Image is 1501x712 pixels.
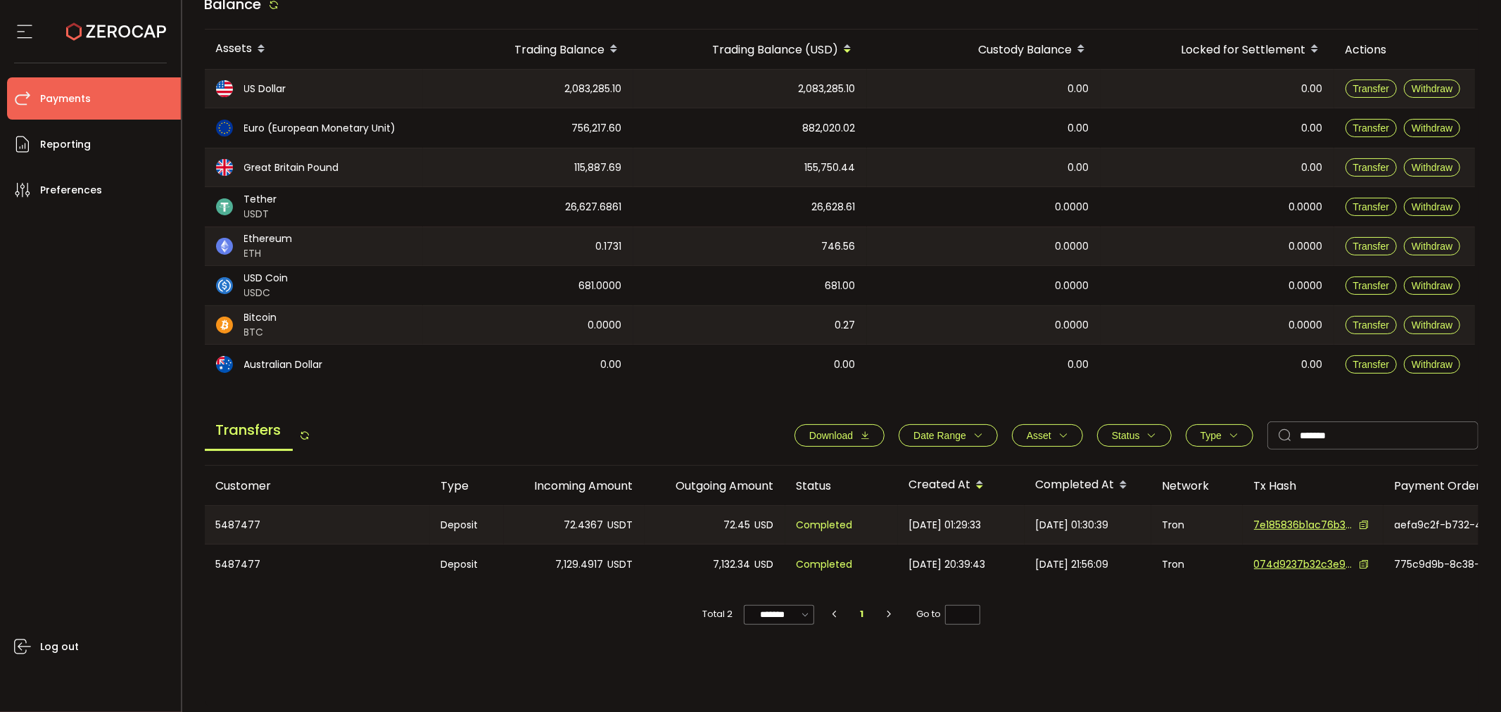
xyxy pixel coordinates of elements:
[423,37,633,61] div: Trading Balance
[564,517,604,533] span: 72.4367
[1353,241,1390,252] span: Transfer
[909,517,982,533] span: [DATE] 01:29:33
[244,310,277,325] span: Bitcoin
[1431,644,1501,712] iframe: Chat Widget
[797,557,853,573] span: Completed
[430,478,504,494] div: Type
[1243,478,1383,494] div: Tx Hash
[1056,239,1089,255] span: 0.0000
[1412,122,1452,134] span: Withdraw
[244,207,277,222] span: USDT
[205,545,430,584] div: 5487477
[1068,120,1089,136] span: 0.00
[244,271,289,286] span: USD Coin
[1289,278,1323,294] span: 0.0000
[1395,557,1493,572] span: 775c9d9b-8c38-4784-b685-d5a840e2b3ad
[1412,280,1452,291] span: Withdraw
[785,478,898,494] div: Status
[244,160,339,175] span: Great Britain Pound
[1036,557,1109,573] span: [DATE] 21:56:09
[216,238,233,255] img: eth_portfolio.svg
[1068,81,1089,97] span: 0.00
[1412,83,1452,94] span: Withdraw
[244,121,396,136] span: Euro (European Monetary Unit)
[1201,430,1222,441] span: Type
[825,278,856,294] span: 681.00
[579,278,622,294] span: 681.0000
[205,37,423,61] div: Assets
[1412,162,1452,173] span: Withdraw
[755,517,774,533] span: USD
[849,604,875,624] li: 1
[1345,237,1398,255] button: Transfer
[909,557,986,573] span: [DATE] 20:39:43
[1345,355,1398,374] button: Transfer
[1289,317,1323,333] span: 0.0000
[835,357,856,373] span: 0.00
[216,159,233,176] img: gbp_portfolio.svg
[572,120,622,136] span: 756,217.60
[1151,506,1243,544] div: Tron
[430,506,504,544] div: Deposit
[596,239,622,255] span: 0.1731
[504,478,645,494] div: Incoming Amount
[1302,120,1323,136] span: 0.00
[216,120,233,136] img: eur_portfolio.svg
[803,120,856,136] span: 882,020.02
[575,160,622,176] span: 115,887.69
[1302,81,1323,97] span: 0.00
[205,411,293,451] span: Transfers
[1404,355,1460,374] button: Withdraw
[645,478,785,494] div: Outgoing Amount
[1068,357,1089,373] span: 0.00
[1353,122,1390,134] span: Transfer
[1345,158,1398,177] button: Transfer
[1353,359,1390,370] span: Transfer
[913,430,966,441] span: Date Range
[1289,239,1323,255] span: 0.0000
[1404,237,1460,255] button: Withdraw
[805,160,856,176] span: 155,750.44
[822,239,856,255] span: 746.56
[1404,80,1460,98] button: Withdraw
[565,81,622,97] span: 2,083,285.10
[244,231,293,246] span: Ethereum
[1068,160,1089,176] span: 0.00
[1056,317,1089,333] span: 0.0000
[714,557,751,573] span: 7,132.34
[1412,359,1452,370] span: Withdraw
[1404,198,1460,216] button: Withdraw
[1395,518,1493,533] span: aefa9c2f-b732-430c-854e-4f172654d9ab
[244,192,277,207] span: Tether
[1186,424,1253,447] button: Type
[633,37,867,61] div: Trading Balance (USD)
[1404,316,1460,334] button: Withdraw
[1056,278,1089,294] span: 0.0000
[1412,319,1452,331] span: Withdraw
[1254,557,1353,572] span: 074d9237b32c3e9b2e553c5bac2275c14dbd38fec38472916995b33ada47d685
[40,637,79,657] span: Log out
[40,89,91,109] span: Payments
[1151,478,1243,494] div: Network
[1404,119,1460,137] button: Withdraw
[216,80,233,97] img: usd_portfolio.svg
[216,317,233,333] img: btc_portfolio.svg
[244,82,286,96] span: US Dollar
[205,478,430,494] div: Customer
[1302,160,1323,176] span: 0.00
[244,286,289,300] span: USDC
[916,604,980,624] span: Go to
[1353,280,1390,291] span: Transfer
[608,517,633,533] span: USDT
[1353,319,1390,331] span: Transfer
[835,317,856,333] span: 0.27
[1404,158,1460,177] button: Withdraw
[867,37,1101,61] div: Custody Balance
[1345,198,1398,216] button: Transfer
[1345,119,1398,137] button: Transfer
[205,506,430,544] div: 5487477
[1254,518,1353,533] span: 7e185836b1ac76b3a1cfa8849fd120c4f4a5594f7dcfc5b7e61b671b0dd9d2d9
[556,557,604,573] span: 7,129.4917
[244,325,277,340] span: BTC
